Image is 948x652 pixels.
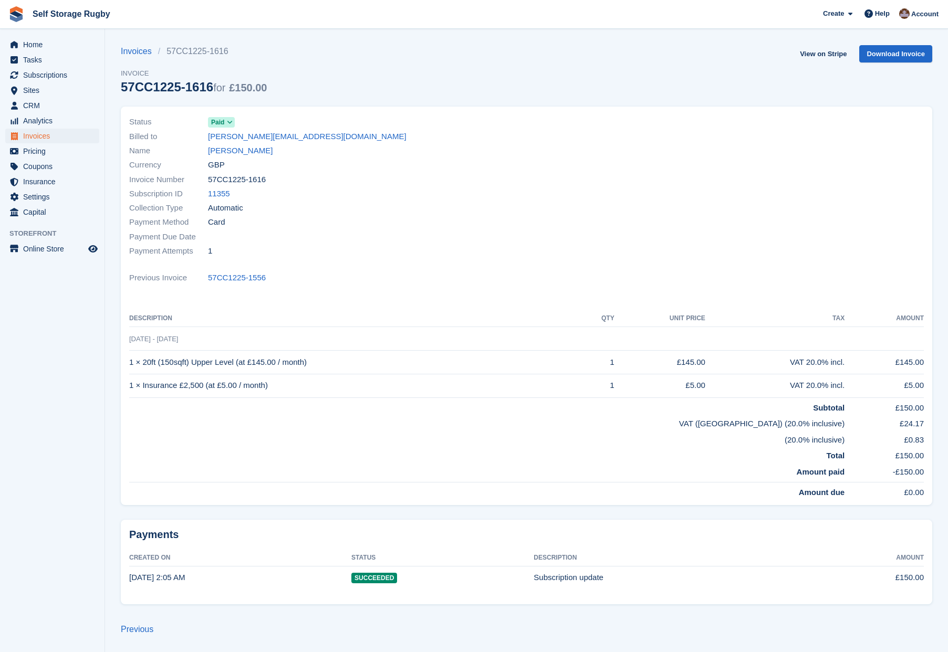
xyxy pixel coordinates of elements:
strong: Amount paid [797,467,845,476]
td: 1 [581,374,614,397]
th: Created On [129,550,351,566]
span: Online Store [23,241,86,256]
th: Description [129,310,581,327]
span: for [213,82,225,93]
a: [PERSON_NAME][EMAIL_ADDRESS][DOMAIN_NAME] [208,131,407,143]
nav: breadcrumbs [121,45,267,58]
strong: Subtotal [813,403,845,412]
a: Paid [208,116,235,128]
span: Automatic [208,202,243,214]
a: menu [5,113,99,128]
a: menu [5,174,99,189]
span: Insurance [23,174,86,189]
td: 1 × 20ft (150sqft) Upper Level (at £145.00 / month) [129,351,581,374]
td: £150.00 [845,446,924,462]
td: VAT ([GEOGRAPHIC_DATA]) (20.0% inclusive) [129,414,845,430]
div: VAT 20.0% incl. [705,356,845,369]
h2: Payments [129,528,924,541]
td: £0.83 [845,430,924,446]
a: Self Storage Rugby [28,5,114,23]
a: Invoices [121,45,158,58]
a: menu [5,159,99,174]
span: Name [129,145,208,157]
span: Coupons [23,159,86,174]
span: Help [875,8,890,19]
span: Subscriptions [23,68,86,82]
a: Previous [121,625,153,634]
img: Amanda Orton [899,8,910,19]
span: 1 [208,245,212,257]
span: Payment Method [129,216,208,228]
th: Amount [810,550,924,566]
a: 57CC1225-1556 [208,272,266,284]
span: Previous Invoice [129,272,208,284]
a: [PERSON_NAME] [208,145,273,157]
span: Card [208,216,225,228]
a: menu [5,68,99,82]
a: menu [5,129,99,143]
span: £150.00 [229,82,267,93]
a: menu [5,98,99,113]
a: menu [5,83,99,98]
td: £24.17 [845,414,924,430]
span: Payment Due Date [129,231,208,243]
strong: Amount due [799,488,845,497]
td: £5.00 [845,374,924,397]
th: Tax [705,310,845,327]
span: Pricing [23,144,86,159]
div: VAT 20.0% incl. [705,380,845,392]
span: Account [911,9,939,19]
a: menu [5,37,99,52]
td: -£150.00 [845,462,924,482]
td: (20.0% inclusive) [129,430,845,446]
td: £150.00 [845,397,924,414]
a: Download Invoice [859,45,932,62]
th: Status [351,550,534,566]
span: Collection Type [129,202,208,214]
td: 1 × Insurance £2,500 (at £5.00 / month) [129,374,581,397]
span: Succeeded [351,573,397,583]
time: 2025-09-27 01:05:53 UTC [129,573,185,582]
a: Preview store [87,243,99,255]
td: £145.00 [614,351,705,374]
th: QTY [581,310,614,327]
img: stora-icon-8386f47178a22dfd0bd8f6a31ec36ba5ce8667c1dd55bd0f319d3a0aa187defe.svg [8,6,24,22]
span: Invoice [121,68,267,79]
td: £145.00 [845,351,924,374]
strong: Total [826,451,845,460]
span: Tasks [23,52,86,67]
span: Invoices [23,129,86,143]
a: View on Stripe [796,45,851,62]
span: 57CC1225-1616 [208,174,266,186]
span: Sites [23,83,86,98]
td: £5.00 [614,374,705,397]
th: Description [534,550,810,566]
a: menu [5,205,99,219]
span: Subscription ID [129,188,208,200]
td: Subscription update [534,566,810,589]
span: [DATE] - [DATE] [129,335,178,343]
span: CRM [23,98,86,113]
span: Paid [211,118,224,127]
span: Payment Attempts [129,245,208,257]
span: Currency [129,159,208,171]
a: menu [5,190,99,204]
span: Status [129,116,208,128]
span: GBP [208,159,225,171]
span: Settings [23,190,86,204]
span: Billed to [129,131,208,143]
th: Unit Price [614,310,705,327]
span: Storefront [9,228,105,239]
td: £0.00 [845,482,924,499]
td: 1 [581,351,614,374]
a: 11355 [208,188,230,200]
span: Capital [23,205,86,219]
span: Home [23,37,86,52]
span: Create [823,8,844,19]
th: Amount [845,310,924,327]
span: Analytics [23,113,86,128]
a: menu [5,52,99,67]
div: 57CC1225-1616 [121,80,267,94]
span: Invoice Number [129,174,208,186]
a: menu [5,144,99,159]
